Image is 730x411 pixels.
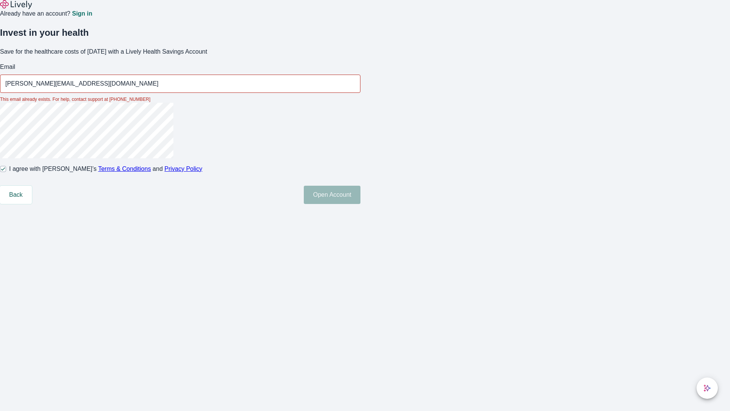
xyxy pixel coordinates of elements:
a: Privacy Policy [165,166,203,172]
a: Sign in [72,11,92,17]
button: chat [697,378,718,399]
a: Terms & Conditions [98,166,151,172]
svg: Lively AI Assistant [703,384,711,392]
span: I agree with [PERSON_NAME]’s and [9,164,202,174]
